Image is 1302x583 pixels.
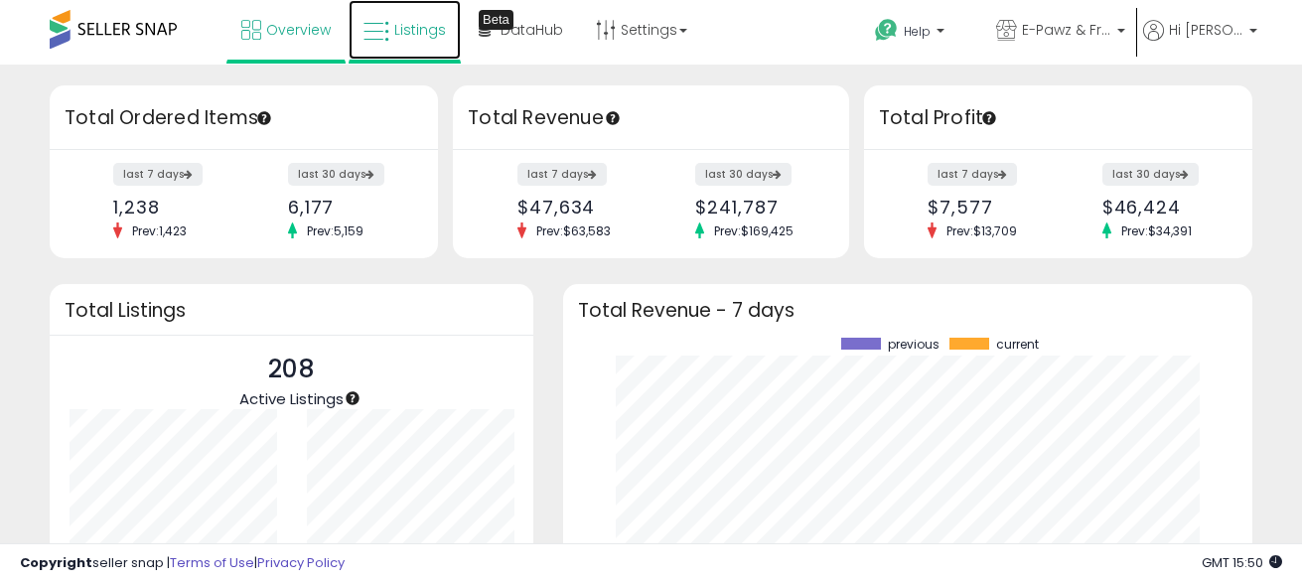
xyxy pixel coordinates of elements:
span: Active Listings [239,388,344,409]
label: last 30 days [288,163,384,186]
span: previous [888,338,940,352]
div: Tooltip anchor [255,109,273,127]
span: Prev: $169,425 [704,222,803,239]
span: Prev: 5,159 [297,222,373,239]
div: $7,577 [928,197,1043,218]
span: Overview [266,20,331,40]
div: Tooltip anchor [479,10,513,30]
h3: Total Revenue [468,104,834,132]
div: Tooltip anchor [344,389,362,407]
label: last 30 days [695,163,792,186]
h3: Total Profit [879,104,1237,132]
span: Listings [394,20,446,40]
span: Prev: $13,709 [937,222,1027,239]
span: Prev: $63,583 [526,222,621,239]
label: last 30 days [1102,163,1199,186]
a: Privacy Policy [257,553,345,572]
div: seller snap | | [20,554,345,573]
p: 208 [239,351,344,388]
div: Tooltip anchor [980,109,998,127]
a: Help [859,3,978,65]
div: $46,424 [1102,197,1218,218]
div: 6,177 [288,197,403,218]
div: $241,787 [695,197,813,218]
i: Get Help [874,18,899,43]
span: DataHub [501,20,563,40]
label: last 7 days [517,163,607,186]
label: last 7 days [113,163,203,186]
h3: Total Listings [65,303,518,318]
strong: Copyright [20,553,92,572]
span: 2025-09-9 15:50 GMT [1202,553,1282,572]
span: E-Pawz & Friends [1022,20,1111,40]
span: Prev: $34,391 [1111,222,1202,239]
span: Prev: 1,423 [122,222,197,239]
div: Tooltip anchor [604,109,622,127]
a: Hi [PERSON_NAME] [1143,20,1257,65]
span: Hi [PERSON_NAME] [1169,20,1243,40]
h3: Total Revenue - 7 days [578,303,1237,318]
span: current [996,338,1039,352]
span: Help [904,23,931,40]
h3: Total Ordered Items [65,104,423,132]
div: $47,634 [517,197,636,218]
a: Terms of Use [170,553,254,572]
label: last 7 days [928,163,1017,186]
div: 1,238 [113,197,228,218]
